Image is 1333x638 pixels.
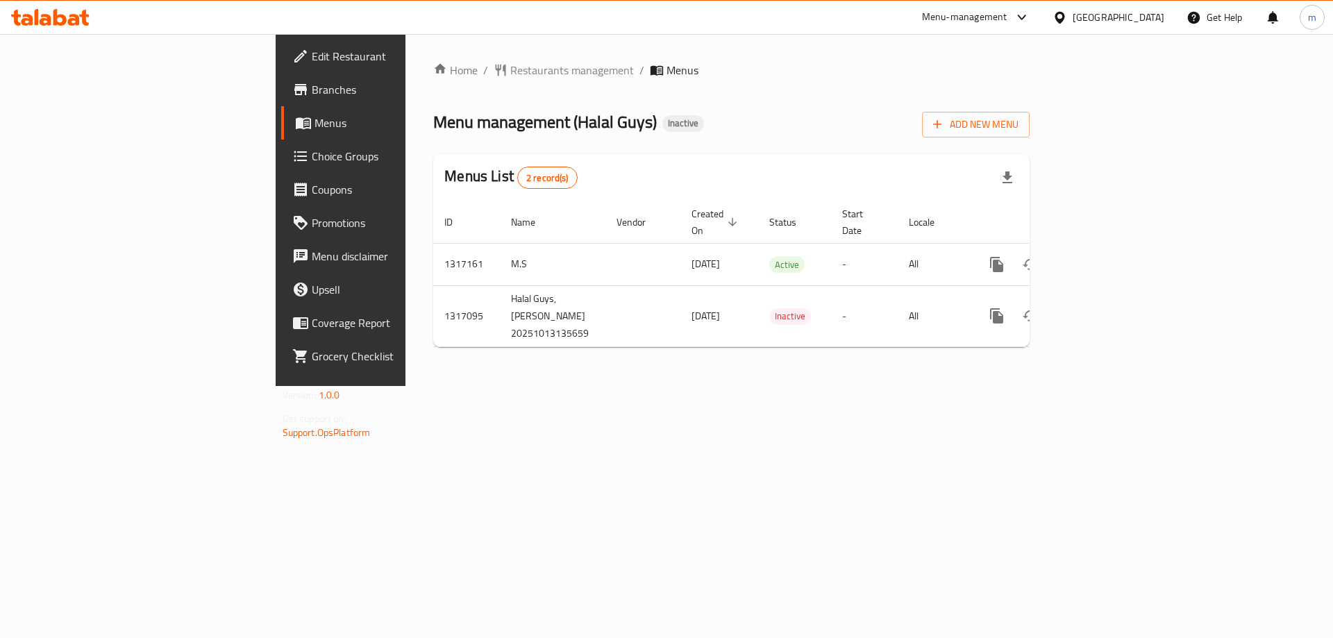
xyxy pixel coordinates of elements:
[283,410,346,428] span: Get support on:
[433,62,1030,78] nav: breadcrumb
[315,115,487,131] span: Menus
[662,117,704,129] span: Inactive
[312,181,487,198] span: Coupons
[769,257,805,273] span: Active
[281,106,498,140] a: Menus
[980,248,1014,281] button: more
[842,205,881,239] span: Start Date
[662,115,704,132] div: Inactive
[769,308,811,325] div: Inactive
[1014,248,1047,281] button: Change Status
[500,243,605,285] td: M.S
[898,285,969,346] td: All
[281,206,498,240] a: Promotions
[691,255,720,273] span: [DATE]
[281,40,498,73] a: Edit Restaurant
[617,214,664,230] span: Vendor
[518,171,577,185] span: 2 record(s)
[283,423,371,442] a: Support.OpsPlatform
[281,339,498,373] a: Grocery Checklist
[922,112,1030,137] button: Add New Menu
[898,243,969,285] td: All
[433,106,657,137] span: Menu management ( Halal Guys )
[283,386,317,404] span: Version:
[769,214,814,230] span: Status
[444,214,471,230] span: ID
[991,161,1024,194] div: Export file
[1073,10,1164,25] div: [GEOGRAPHIC_DATA]
[909,214,953,230] span: Locale
[922,9,1007,26] div: Menu-management
[511,214,553,230] span: Name
[312,215,487,231] span: Promotions
[312,314,487,331] span: Coverage Report
[312,248,487,265] span: Menu disclaimer
[281,140,498,173] a: Choice Groups
[281,240,498,273] a: Menu disclaimer
[980,299,1014,333] button: more
[1014,299,1047,333] button: Change Status
[312,81,487,98] span: Branches
[444,166,577,189] h2: Menus List
[312,48,487,65] span: Edit Restaurant
[312,148,487,165] span: Choice Groups
[494,62,634,78] a: Restaurants management
[691,307,720,325] span: [DATE]
[769,308,811,324] span: Inactive
[666,62,698,78] span: Menus
[831,285,898,346] td: -
[312,281,487,298] span: Upsell
[281,273,498,306] a: Upsell
[281,306,498,339] a: Coverage Report
[769,256,805,273] div: Active
[933,116,1018,133] span: Add New Menu
[969,201,1125,244] th: Actions
[433,201,1125,347] table: enhanced table
[831,243,898,285] td: -
[639,62,644,78] li: /
[691,205,741,239] span: Created On
[510,62,634,78] span: Restaurants management
[1308,10,1316,25] span: m
[500,285,605,346] td: Halal Guys,[PERSON_NAME] 20251013135659
[312,348,487,364] span: Grocery Checklist
[281,73,498,106] a: Branches
[319,386,340,404] span: 1.0.0
[517,167,578,189] div: Total records count
[281,173,498,206] a: Coupons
